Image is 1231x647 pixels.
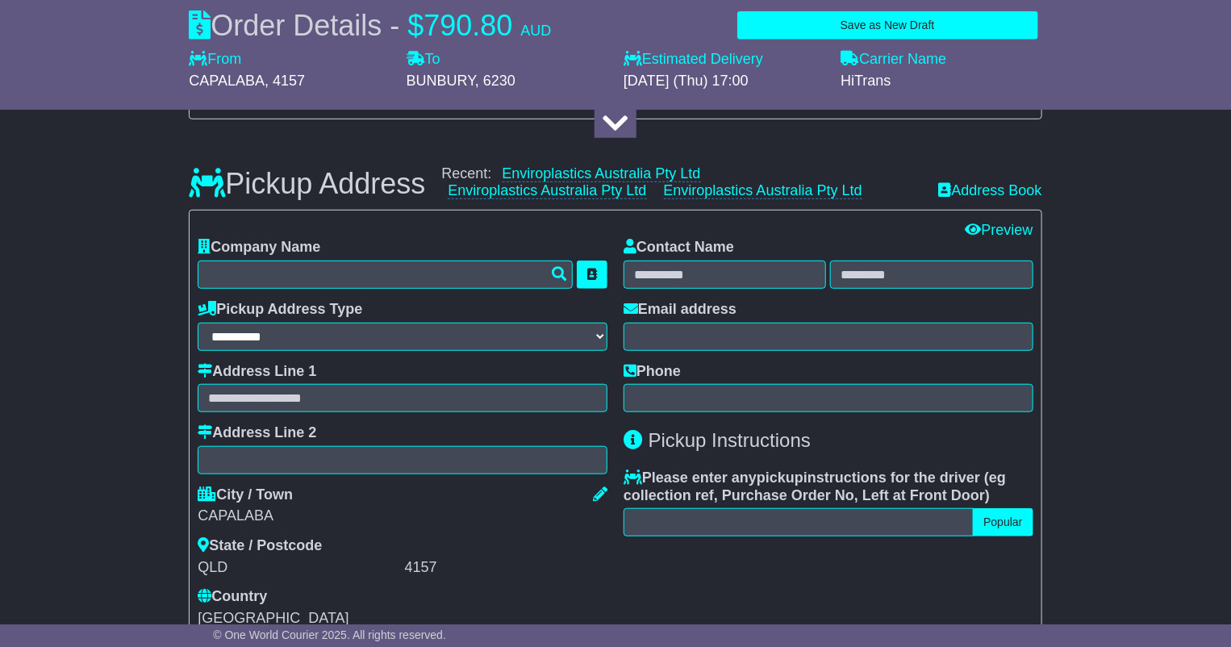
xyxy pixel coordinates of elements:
span: 790.80 [424,9,512,42]
label: Country [198,588,267,606]
label: Phone [624,363,681,381]
span: [GEOGRAPHIC_DATA] [198,610,348,626]
a: Enviroplastics Australia Pty Ltd [448,182,646,199]
div: 4157 [405,559,607,577]
label: From [189,51,241,69]
label: Address Line 2 [198,424,316,442]
label: Carrier Name [841,51,946,69]
div: [DATE] (Thu) 17:00 [624,73,824,90]
a: Enviroplastics Australia Pty Ltd [664,182,862,199]
label: To [407,51,440,69]
label: State / Postcode [198,537,322,555]
span: , 6230 [475,73,515,89]
div: QLD [198,559,400,577]
a: Address Book [939,182,1042,200]
div: CAPALABA [198,507,607,525]
div: Recent: [441,165,922,200]
label: Pickup Address Type [198,301,362,319]
span: , 4157 [265,73,305,89]
button: Save as New Draft [737,11,1038,40]
h3: Pickup Address [189,168,425,200]
div: HiTrans [841,73,1041,90]
label: Address Line 1 [198,363,316,381]
button: Popular [973,508,1033,536]
label: Please enter any instructions for the driver ( ) [624,470,1033,504]
span: © One World Courier 2025. All rights reserved. [213,628,446,641]
span: $ [407,9,424,42]
span: eg collection ref, Purchase Order No, Left at Front Door [624,470,1006,503]
a: Enviroplastics Australia Pty Ltd [503,165,701,182]
label: Company Name [198,239,320,257]
span: CAPALABA [189,73,265,89]
label: City / Town [198,486,293,504]
label: Contact Name [624,239,734,257]
span: pickup [757,470,803,486]
span: Pickup Instructions [649,429,811,451]
label: Email address [624,301,737,319]
span: AUD [521,23,552,39]
a: Preview [966,222,1033,238]
label: Estimated Delivery [624,51,824,69]
div: Order Details - [189,8,551,43]
span: BUNBURY [407,73,475,89]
